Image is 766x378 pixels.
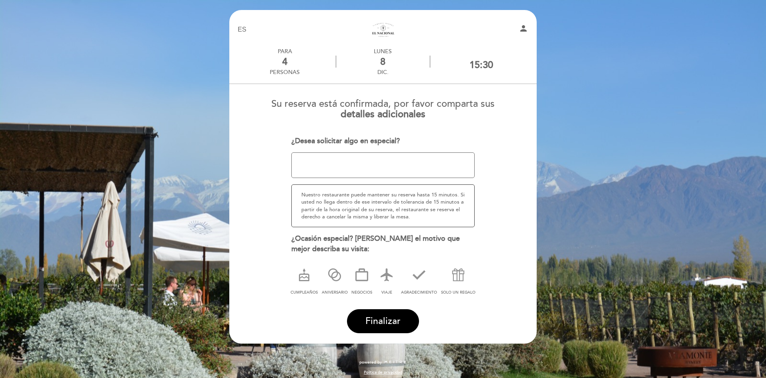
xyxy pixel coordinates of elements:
[291,136,475,146] div: ¿Desea solicitar algo en especial?
[291,290,318,295] span: CUMPLEAÑOS
[347,309,419,333] button: Finalizar
[364,370,402,375] a: Política de privacidad
[291,234,475,254] div: ¿Ocasión especial? [PERSON_NAME] el motivo que mejor describa su visita:
[336,56,429,68] div: 8
[381,290,392,295] span: VIAJE
[359,360,407,365] a: powered by
[359,360,382,365] span: powered by
[322,290,348,295] span: ANIVERSARIO
[365,316,401,327] span: Finalizar
[270,48,300,55] div: PARA
[519,24,528,36] button: person
[351,290,372,295] span: NEGOCIOS
[341,108,425,120] b: detalles adicionales
[271,98,495,110] span: Su reserva está confirmada, por favor comparta sus
[401,290,437,295] span: AGRADECIMIENTO
[441,290,475,295] span: SOLO UN REGALO
[336,69,429,76] div: dic.
[270,56,300,68] div: 4
[469,59,493,71] div: 15:30
[291,184,475,227] div: Nuestro restaurante puede mantener su reserva hasta 15 minutos. Si usted no llega dentro de ese i...
[384,360,407,364] img: MEITRE
[270,69,300,76] div: personas
[336,48,429,55] div: lunes
[333,19,433,41] a: Restaurante 1912
[519,24,528,33] i: person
